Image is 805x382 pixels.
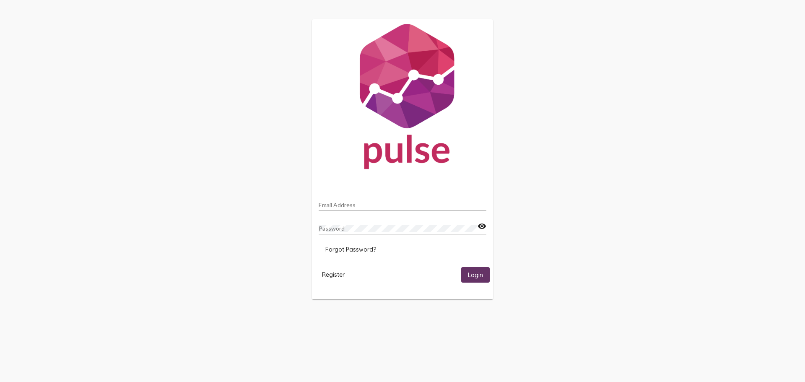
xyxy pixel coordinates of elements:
span: Register [322,271,345,278]
button: Forgot Password? [319,242,383,257]
mat-icon: visibility [478,221,486,231]
button: Login [461,267,490,283]
img: Pulse For Good Logo [312,19,493,178]
span: Forgot Password? [325,246,376,253]
button: Register [315,267,351,283]
span: Login [468,271,483,279]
